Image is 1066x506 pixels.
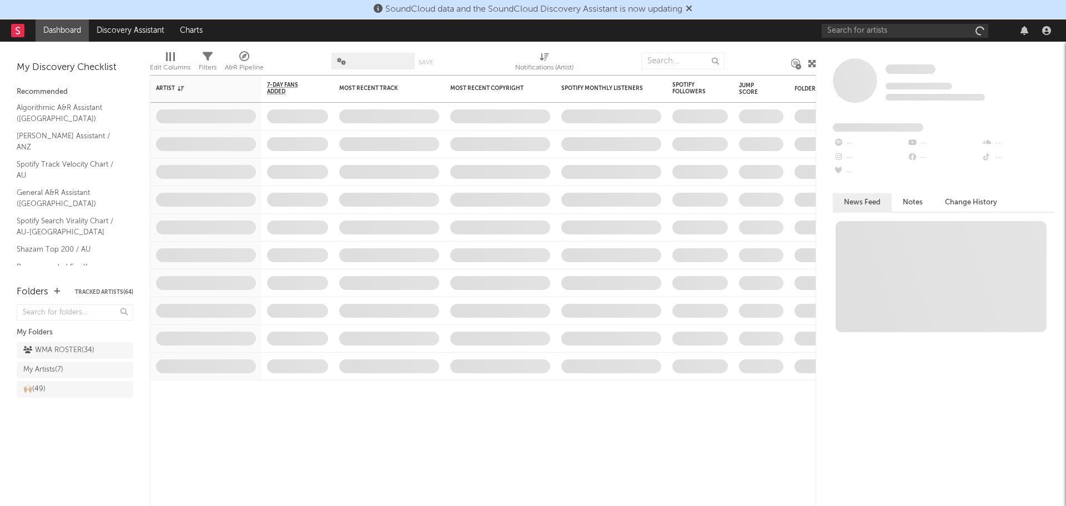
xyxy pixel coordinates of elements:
div: WMA ROSTER ( 34 ) [23,344,94,357]
a: Discovery Assistant [89,19,172,42]
div: -- [907,151,980,165]
a: Recommended For You [17,261,122,273]
div: My Discovery Checklist [17,61,133,74]
div: Notifications (Artist) [515,47,574,79]
div: Most Recent Track [339,85,423,92]
a: WMA ROSTER(34) [17,342,133,359]
a: Spotify Search Virality Chart / AU-[GEOGRAPHIC_DATA] [17,215,122,238]
div: -- [833,165,907,179]
a: Shazam Top 200 / AU [17,243,122,255]
div: Recommended [17,86,133,99]
a: Spotify Track Velocity Chart / AU [17,158,122,181]
button: Save [419,59,433,66]
span: Dismiss [686,5,692,14]
span: Fans Added by Platform [833,123,923,132]
div: Edit Columns [150,61,190,74]
a: 🙌🏼(49) [17,381,133,398]
input: Search for folders... [17,304,133,320]
div: Filters [199,61,217,74]
div: -- [833,136,907,151]
a: General A&R Assistant ([GEOGRAPHIC_DATA]) [17,187,122,209]
div: Filters [199,47,217,79]
div: Jump Score [739,82,767,96]
span: Some Artist [886,64,936,74]
div: -- [981,136,1055,151]
div: My Artists ( 7 ) [23,363,63,377]
div: -- [833,151,907,165]
span: SoundCloud data and the SoundCloud Discovery Assistant is now updating [385,5,682,14]
div: A&R Pipeline [225,61,264,74]
div: Folders [17,285,48,299]
a: [PERSON_NAME] Assistant / ANZ [17,130,122,153]
div: Folders [795,86,878,92]
button: Notes [892,193,934,212]
div: Most Recent Copyright [450,85,534,92]
div: Notifications (Artist) [515,61,574,74]
div: My Folders [17,326,133,339]
input: Search for artists [822,24,988,38]
a: My Artists(7) [17,362,133,378]
div: -- [907,136,980,151]
div: -- [981,151,1055,165]
span: 0 fans last week [886,94,985,101]
a: Algorithmic A&R Assistant ([GEOGRAPHIC_DATA]) [17,102,122,124]
div: Edit Columns [150,47,190,79]
div: 🙌🏼 ( 49 ) [23,383,46,396]
a: Dashboard [36,19,89,42]
button: Tracked Artists(64) [75,289,133,295]
div: A&R Pipeline [225,47,264,79]
div: Spotify Followers [672,82,711,95]
span: 7-Day Fans Added [267,82,311,95]
button: News Feed [833,193,892,212]
button: Change History [934,193,1008,212]
span: Tracking Since: [DATE] [886,83,952,89]
div: Artist [156,85,239,92]
input: Search... [641,53,725,69]
a: Some Artist [886,64,936,75]
a: Charts [172,19,210,42]
div: Spotify Monthly Listeners [561,85,645,92]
